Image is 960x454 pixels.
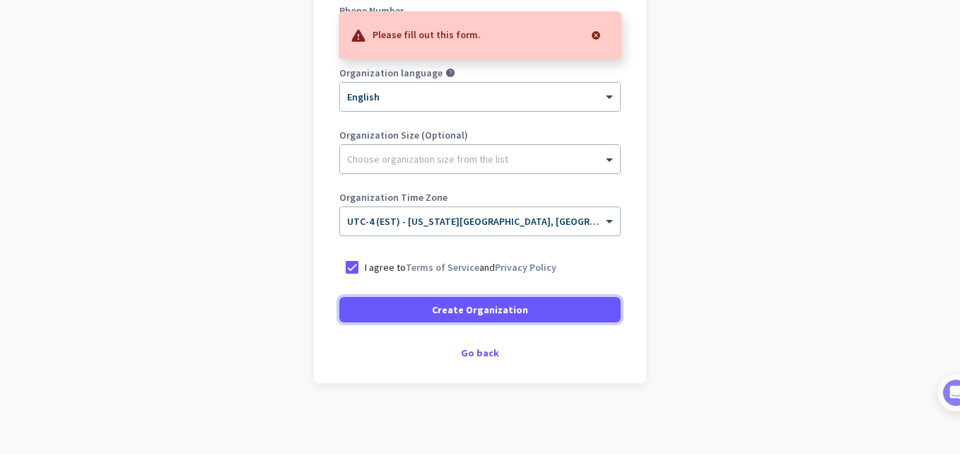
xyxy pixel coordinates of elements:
[339,68,443,78] label: Organization language
[432,303,528,317] span: Create Organization
[339,297,621,322] button: Create Organization
[406,261,479,274] a: Terms of Service
[339,192,621,202] label: Organization Time Zone
[339,348,621,358] div: Go back
[495,261,556,274] a: Privacy Policy
[373,27,481,41] p: Please fill out this form.
[339,130,621,140] label: Organization Size (Optional)
[339,6,621,16] label: Phone Number
[445,68,455,78] i: help
[365,260,556,274] p: I agree to and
